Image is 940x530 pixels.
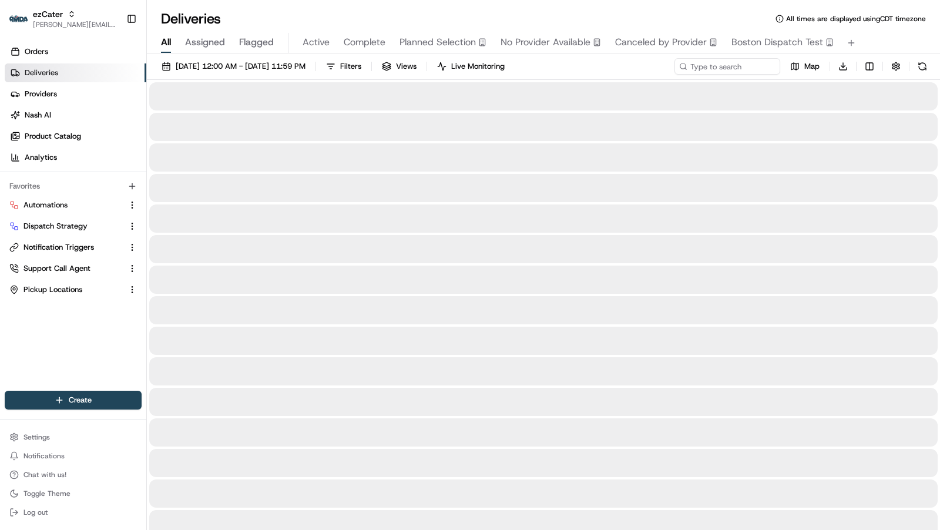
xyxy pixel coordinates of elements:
[33,8,63,20] button: ezCater
[303,35,330,49] span: Active
[25,68,58,78] span: Deliveries
[23,263,90,274] span: Support Call Agent
[33,20,117,29] button: [PERSON_NAME][EMAIL_ADDRESS][DOMAIN_NAME]
[5,238,142,257] button: Notification Triggers
[23,242,94,253] span: Notification Triggers
[615,35,707,49] span: Canceled by Provider
[5,280,142,299] button: Pickup Locations
[5,85,146,103] a: Providers
[5,217,142,236] button: Dispatch Strategy
[5,177,142,196] div: Favorites
[9,200,123,210] a: Automations
[161,35,171,49] span: All
[321,58,367,75] button: Filters
[23,432,50,442] span: Settings
[23,284,82,295] span: Pickup Locations
[23,221,88,232] span: Dispatch Strategy
[377,58,422,75] button: Views
[5,429,142,445] button: Settings
[176,61,305,72] span: [DATE] 12:00 AM - [DATE] 11:59 PM
[23,200,68,210] span: Automations
[161,9,221,28] h1: Deliveries
[914,58,931,75] button: Refresh
[5,448,142,464] button: Notifications
[399,35,476,49] span: Planned Selection
[23,451,65,461] span: Notifications
[5,42,146,61] a: Orders
[25,152,57,163] span: Analytics
[501,35,590,49] span: No Provider Available
[5,259,142,278] button: Support Call Agent
[23,508,48,517] span: Log out
[9,15,28,23] img: ezCater
[432,58,510,75] button: Live Monitoring
[25,110,51,120] span: Nash AI
[9,284,123,295] a: Pickup Locations
[9,242,123,253] a: Notification Triggers
[5,485,142,502] button: Toggle Theme
[785,58,825,75] button: Map
[9,221,123,232] a: Dispatch Strategy
[5,148,146,167] a: Analytics
[5,63,146,82] a: Deliveries
[5,196,142,214] button: Automations
[5,5,122,33] button: ezCaterezCater[PERSON_NAME][EMAIL_ADDRESS][DOMAIN_NAME]
[23,489,70,498] span: Toggle Theme
[5,391,142,410] button: Create
[25,131,81,142] span: Product Catalog
[804,61,820,72] span: Map
[23,470,66,479] span: Chat with us!
[786,14,926,24] span: All times are displayed using CDT timezone
[25,46,48,57] span: Orders
[451,61,505,72] span: Live Monitoring
[5,467,142,483] button: Chat with us!
[5,127,146,146] a: Product Catalog
[69,395,92,405] span: Create
[156,58,311,75] button: [DATE] 12:00 AM - [DATE] 11:59 PM
[25,89,57,99] span: Providers
[5,106,146,125] a: Nash AI
[239,35,274,49] span: Flagged
[185,35,225,49] span: Assigned
[396,61,417,72] span: Views
[344,35,385,49] span: Complete
[9,263,123,274] a: Support Call Agent
[5,504,142,521] button: Log out
[674,58,780,75] input: Type to search
[731,35,823,49] span: Boston Dispatch Test
[340,61,361,72] span: Filters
